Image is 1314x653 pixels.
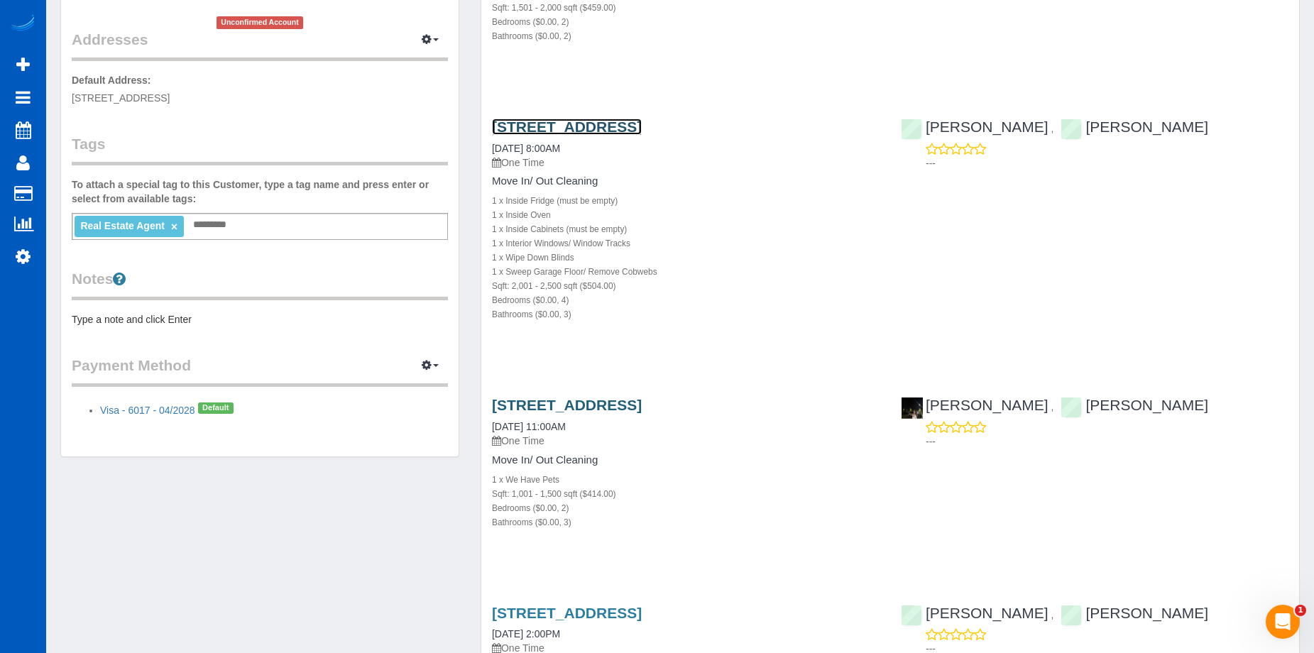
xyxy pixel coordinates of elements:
span: Default [198,402,234,414]
span: 1 [1295,605,1306,616]
h4: Move In/ Out Cleaning [492,454,880,466]
p: --- [926,434,1288,449]
a: [PERSON_NAME] [1061,119,1208,135]
small: 1 x Interior Windows/ Window Tracks [492,238,630,248]
img: Kateryna Maherovska [902,397,923,419]
span: Real Estate Agent [80,220,165,231]
small: Bathrooms ($0.00, 2) [492,31,571,41]
p: One Time [492,155,880,170]
small: Sqft: 1,001 - 1,500 sqft ($414.00) [492,489,616,499]
h4: Move In/ Out Cleaning [492,175,880,187]
small: Bedrooms ($0.00, 2) [492,17,569,27]
p: --- [926,156,1288,170]
a: [STREET_ADDRESS] [492,119,642,135]
label: To attach a special tag to this Customer, type a tag name and press enter or select from availabl... [72,177,448,206]
a: Visa - 6017 - 04/2028 [100,405,195,416]
small: Bathrooms ($0.00, 3) [492,309,571,319]
a: [DATE] 11:00AM [492,421,566,432]
small: Sqft: 2,001 - 2,500 sqft ($504.00) [492,281,616,291]
small: 1 x Sweep Garage Floor/ Remove Cobwebs [492,267,657,277]
span: , [1051,609,1054,620]
small: Bedrooms ($0.00, 2) [492,503,569,513]
pre: Type a note and click Enter [72,312,448,326]
small: 1 x Inside Cabinets (must be empty) [492,224,627,234]
small: Sqft: 1,501 - 2,000 sqft ($459.00) [492,3,616,13]
small: 1 x Inside Fridge (must be empty) [492,196,618,206]
small: 1 x We Have Pets [492,475,559,485]
iframe: Intercom live chat [1266,605,1300,639]
a: [DATE] 8:00AM [492,143,560,154]
legend: Notes [72,268,448,300]
small: 1 x Inside Oven [492,210,551,220]
span: Unconfirmed Account [217,16,303,28]
a: [STREET_ADDRESS] [492,605,642,621]
small: Bathrooms ($0.00, 3) [492,517,571,527]
small: 1 x Wipe Down Blinds [492,253,574,263]
img: Automaid Logo [9,14,37,34]
a: [PERSON_NAME] [901,605,1049,621]
a: [PERSON_NAME] [1061,397,1208,413]
span: [STREET_ADDRESS] [72,92,170,104]
legend: Payment Method [72,355,448,387]
label: Default Address: [72,73,151,87]
a: [PERSON_NAME] [1061,605,1208,621]
a: [PERSON_NAME] [901,119,1049,135]
legend: Tags [72,133,448,165]
a: [STREET_ADDRESS] [492,397,642,413]
a: [PERSON_NAME] [901,397,1049,413]
span: , [1051,123,1054,134]
small: Bedrooms ($0.00, 4) [492,295,569,305]
span: , [1051,401,1054,412]
p: One Time [492,434,880,448]
a: [DATE] 2:00PM [492,628,560,640]
a: × [171,221,177,233]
